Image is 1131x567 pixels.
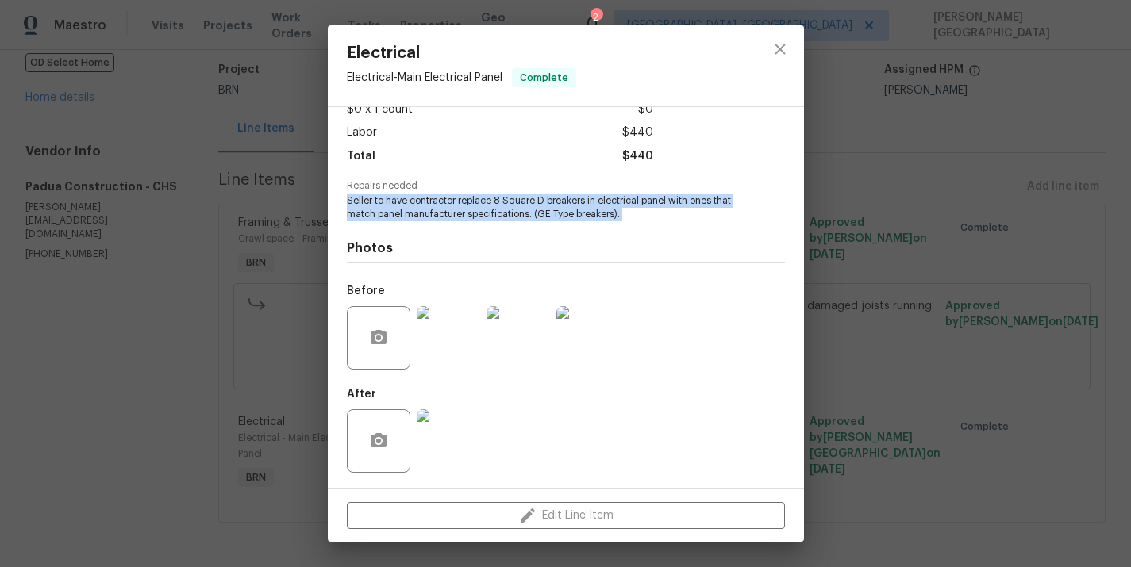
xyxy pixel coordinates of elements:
span: Complete [514,70,575,86]
span: $440 [622,121,653,144]
h4: Photos [347,240,785,256]
h5: Before [347,285,385,297]
span: Total [347,145,375,168]
button: close [761,30,799,68]
span: Repairs needed [347,181,785,191]
span: $0 x 1 count [347,98,413,121]
div: 2 [591,10,602,25]
span: Electrical [347,44,576,62]
h5: After [347,389,376,400]
span: Labor [347,121,377,144]
span: Electrical - Main Electrical Panel [347,72,502,83]
span: $440 [622,145,653,168]
span: $0 [638,98,653,121]
span: Seller to have contractor replace 8 Square D breakers in electrical panel with ones that match pa... [347,194,741,221]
